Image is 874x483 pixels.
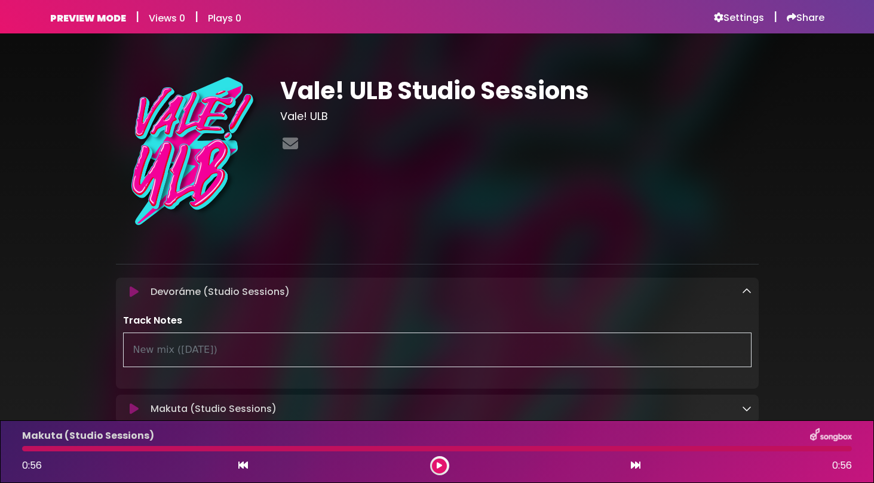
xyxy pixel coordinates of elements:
span: 0:56 [832,459,852,473]
a: Share [787,12,824,24]
p: Track Notes [123,313,752,328]
h6: PREVIEW MODE [50,13,126,24]
img: songbox-logo-white.png [810,428,852,444]
div: New mix ([DATE]) [123,333,752,367]
h5: | [136,10,139,24]
h5: | [195,10,198,24]
a: Settings [714,12,764,24]
h6: Views 0 [149,13,185,24]
h3: Vale! ULB [280,110,759,123]
p: Makuta (Studio Sessions) [151,402,277,416]
img: VSJTxdZiQgi6t0DN7UdD [116,76,266,226]
h5: | [774,10,777,24]
h6: Plays 0 [208,13,241,24]
h1: Vale! ULB Studio Sessions [280,76,759,105]
span: 0:56 [22,459,42,472]
p: Makuta (Studio Sessions) [22,429,154,443]
p: Devoráme (Studio Sessions) [151,285,290,299]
